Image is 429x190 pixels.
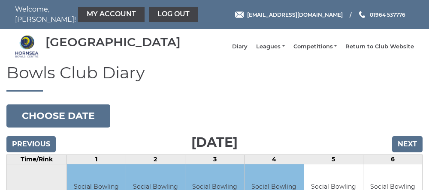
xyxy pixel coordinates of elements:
[245,154,304,164] td: 4
[149,7,198,22] a: Log out
[15,4,174,25] nav: Welcome, [PERSON_NAME]!
[66,154,126,164] td: 1
[45,36,181,49] div: [GEOGRAPHIC_DATA]
[304,154,363,164] td: 5
[185,154,245,164] td: 3
[6,136,56,152] input: Previous
[235,11,343,19] a: Email [EMAIL_ADDRESS][DOMAIN_NAME]
[392,136,423,152] input: Next
[78,7,145,22] a: My Account
[7,154,67,164] td: Time/Rink
[345,43,414,50] a: Return to Club Website
[363,154,422,164] td: 6
[358,11,405,19] a: Phone us 01964 537776
[15,35,39,58] img: Hornsea Bowls Centre
[359,11,365,18] img: Phone us
[247,11,343,18] span: [EMAIL_ADDRESS][DOMAIN_NAME]
[293,43,337,50] a: Competitions
[6,64,423,92] h1: Bowls Club Diary
[256,43,284,50] a: Leagues
[232,43,248,50] a: Diary
[126,154,185,164] td: 2
[235,12,244,18] img: Email
[370,11,405,18] span: 01964 537776
[6,104,110,128] button: Choose date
